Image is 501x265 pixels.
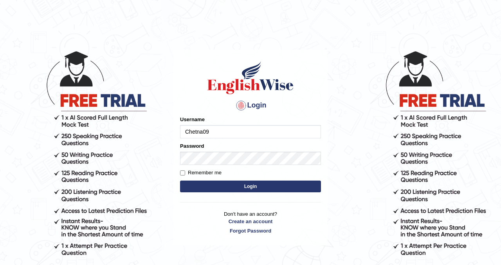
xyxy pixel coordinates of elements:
[180,181,321,192] button: Login
[180,227,321,235] a: Forgot Password
[180,142,204,150] label: Password
[180,99,321,112] h4: Login
[206,60,295,95] img: Logo of English Wise sign in for intelligent practice with AI
[180,169,222,177] label: Remember me
[180,116,205,123] label: Username
[180,218,321,225] a: Create an account
[180,170,185,175] input: Remember me
[180,210,321,235] p: Don't have an account?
